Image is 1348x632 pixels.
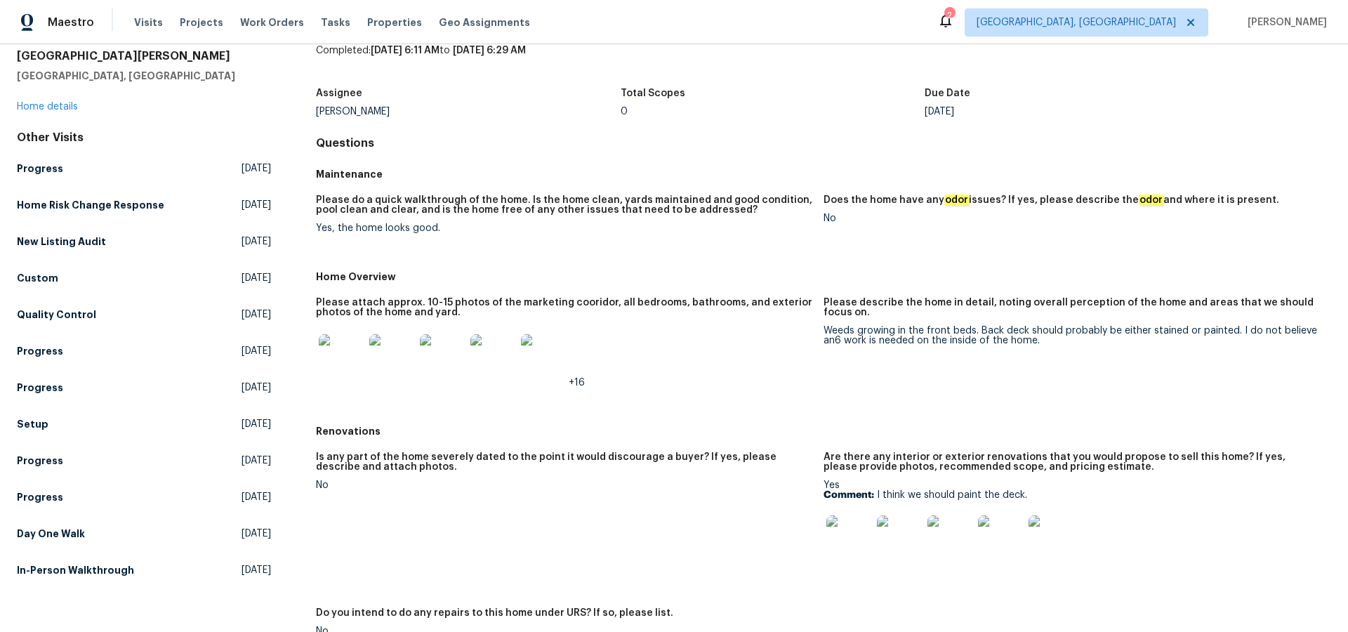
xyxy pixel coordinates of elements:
[316,608,673,618] h5: Do you intend to do any repairs to this home under URS? If so, please list.
[824,452,1320,472] h5: Are there any interior or exterior renovations that you would propose to sell this home? If yes, ...
[17,381,63,395] h5: Progress
[925,88,970,98] h5: Due Date
[17,558,271,583] a: In-Person Walkthrough[DATE]
[180,15,223,29] span: Projects
[824,490,874,500] b: Comment:
[17,229,271,254] a: New Listing Audit[DATE]
[569,378,585,388] span: +16
[17,192,271,218] a: Home Risk Change Response[DATE]
[17,302,271,327] a: Quality Control[DATE]
[242,235,271,249] span: [DATE]
[17,131,271,145] div: Other Visits
[242,527,271,541] span: [DATE]
[944,195,969,206] em: odor
[242,198,271,212] span: [DATE]
[240,15,304,29] span: Work Orders
[17,490,63,504] h5: Progress
[316,88,362,98] h5: Assignee
[17,454,63,468] h5: Progress
[316,44,1331,80] div: Completed: to
[453,46,526,55] span: [DATE] 6:29 AM
[17,412,271,437] a: Setup[DATE]
[17,338,271,364] a: Progress[DATE]
[316,480,812,490] div: No
[242,454,271,468] span: [DATE]
[17,485,271,510] a: Progress[DATE]
[316,167,1331,181] h5: Maintenance
[17,563,134,577] h5: In-Person Walkthrough
[17,69,271,83] h5: [GEOGRAPHIC_DATA], [GEOGRAPHIC_DATA]
[621,88,685,98] h5: Total Scopes
[621,107,925,117] div: 0
[925,107,1229,117] div: [DATE]
[824,213,1320,223] div: No
[134,15,163,29] span: Visits
[316,270,1331,284] h5: Home Overview
[242,490,271,504] span: [DATE]
[17,49,271,63] h2: [GEOGRAPHIC_DATA][PERSON_NAME]
[824,298,1320,317] h5: Please describe the home in detail, noting overall perception of the home and areas that we shoul...
[17,448,271,473] a: Progress[DATE]
[242,563,271,577] span: [DATE]
[316,424,1331,438] h5: Renovations
[316,298,812,317] h5: Please attach approx. 10-15 photos of the marketing cooridor, all bedrooms, bathrooms, and exteri...
[242,308,271,322] span: [DATE]
[17,265,271,291] a: Custom[DATE]
[316,452,812,472] h5: Is any part of the home severely dated to the point it would discourage a buyer? If yes, please d...
[977,15,1176,29] span: [GEOGRAPHIC_DATA], [GEOGRAPHIC_DATA]
[824,490,1320,500] p: I think we should paint the deck.
[1139,195,1163,206] em: odor
[17,521,271,546] a: Day One Walk[DATE]
[316,107,621,117] div: [PERSON_NAME]
[242,271,271,285] span: [DATE]
[439,15,530,29] span: Geo Assignments
[17,308,96,322] h5: Quality Control
[316,223,812,233] div: Yes, the home looks good.
[242,344,271,358] span: [DATE]
[17,235,106,249] h5: New Listing Audit
[17,375,271,400] a: Progress[DATE]
[371,46,440,55] span: [DATE] 6:11 AM
[17,198,164,212] h5: Home Risk Change Response
[17,417,48,431] h5: Setup
[944,8,954,22] div: 2
[367,15,422,29] span: Properties
[17,527,85,541] h5: Day One Walk
[321,18,350,27] span: Tasks
[242,381,271,395] span: [DATE]
[48,15,94,29] span: Maestro
[17,162,63,176] h5: Progress
[824,195,1279,205] h5: Does the home have any issues? If yes, please describe the and where it is present.
[17,344,63,358] h5: Progress
[17,102,78,112] a: Home details
[316,195,812,215] h5: Please do a quick walkthrough of the home. Is the home clean, yards maintained and good condition...
[316,136,1331,150] h4: Questions
[1242,15,1327,29] span: [PERSON_NAME]
[824,326,1320,345] div: Weeds growing in the front beds. Back deck should probably be either stained or painted. I do not...
[17,271,58,285] h5: Custom
[17,156,271,181] a: Progress[DATE]
[824,480,1320,569] div: Yes
[242,162,271,176] span: [DATE]
[242,417,271,431] span: [DATE]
